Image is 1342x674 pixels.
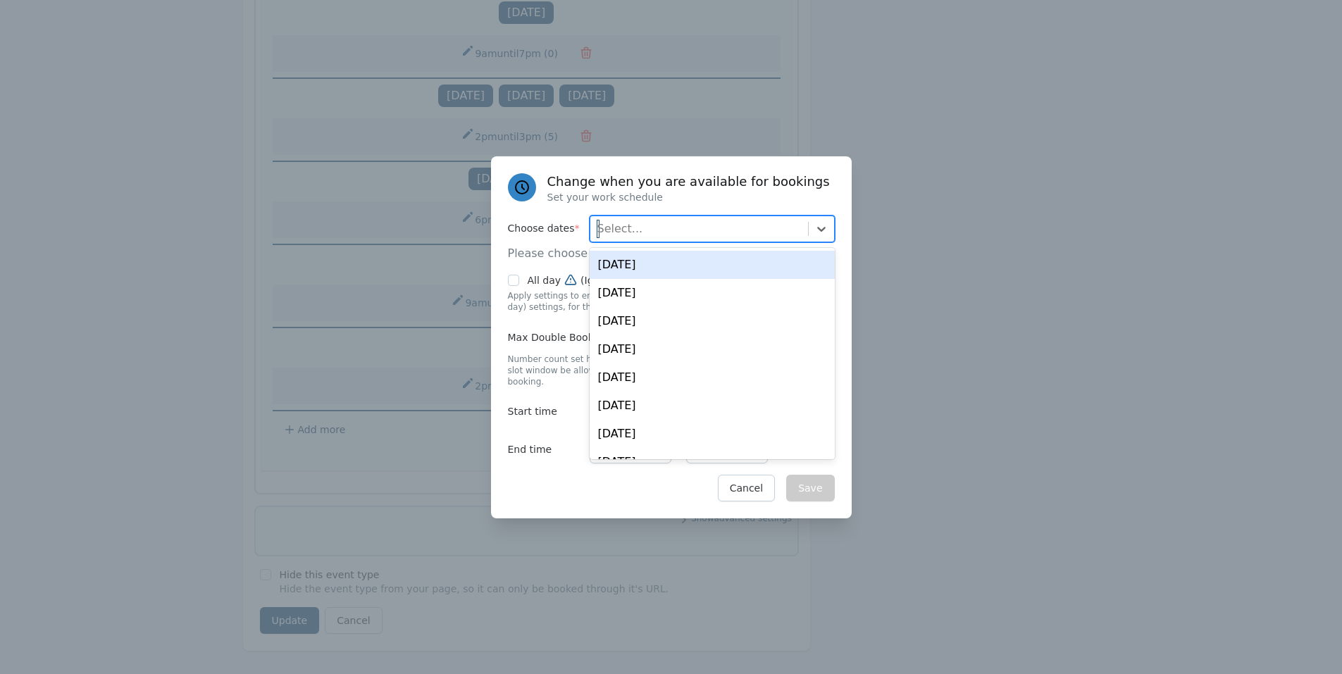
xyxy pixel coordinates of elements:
div: [DATE] [590,307,835,335]
label: End time [508,437,590,463]
div: [DATE] [590,363,835,392]
button: Cancel [718,475,775,501]
div: Select... [597,220,643,237]
p: Number count set here ensures that those many count of bookings in the slot window be allowed bef... [508,354,835,387]
button: Save [786,475,834,501]
div: [DATE] [590,251,835,279]
label: Start time [508,399,590,425]
span: (Ignore working hours settings) [580,273,735,287]
h3: Change when you are available for bookings [547,173,830,190]
div: [DATE] [590,279,835,307]
label: Max Double Bookings [508,324,671,351]
label: Choose dates [508,216,590,242]
div: [DATE] [590,392,835,420]
div: [DATE] [590,420,835,448]
div: [DATE] [590,335,835,363]
p: Set your work schedule [547,190,830,204]
div: [DATE] [590,448,835,476]
p: Apply settings to entire day for dates chosen above. (week day) settings, for the chosen dates, w... [508,290,835,313]
label: All day [528,273,735,287]
span: Please choose a date to begin and enable "Save" button. [508,246,830,260]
